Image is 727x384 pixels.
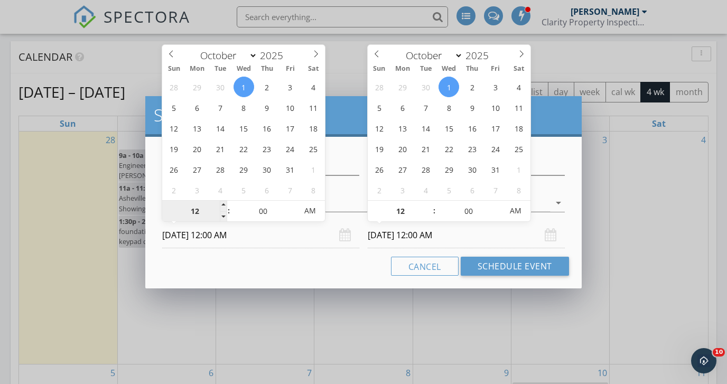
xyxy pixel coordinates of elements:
[552,196,565,209] i: arrow_drop_down
[369,97,389,118] span: October 5, 2025
[257,49,292,62] input: Year
[414,65,437,72] span: Tue
[485,159,506,180] span: October 31, 2025
[280,97,301,118] span: October 10, 2025
[713,348,725,357] span: 10
[485,138,506,159] span: October 24, 2025
[280,77,301,97] span: October 3, 2025
[234,138,254,159] span: October 22, 2025
[462,159,482,180] span: October 30, 2025
[257,97,277,118] span: October 9, 2025
[187,97,208,118] span: October 6, 2025
[508,159,529,180] span: November 1, 2025
[439,118,459,138] span: October 15, 2025
[691,348,716,373] iframe: Intercom live chat
[187,138,208,159] span: October 20, 2025
[463,49,498,62] input: Year
[303,159,323,180] span: November 1, 2025
[232,65,255,72] span: Wed
[154,105,573,126] h2: Schedule Event
[415,118,436,138] span: October 14, 2025
[280,159,301,180] span: October 31, 2025
[234,159,254,180] span: October 29, 2025
[392,138,413,159] span: October 20, 2025
[164,97,184,118] span: October 5, 2025
[392,77,413,97] span: September 29, 2025
[162,222,359,248] input: Select date
[415,77,436,97] span: September 30, 2025
[296,200,325,221] span: Click to toggle
[415,138,436,159] span: October 21, 2025
[257,118,277,138] span: October 16, 2025
[187,159,208,180] span: October 27, 2025
[280,118,301,138] span: October 17, 2025
[210,118,231,138] span: October 14, 2025
[234,180,254,200] span: November 5, 2025
[227,200,230,221] span: :
[255,65,278,72] span: Thu
[234,118,254,138] span: October 15, 2025
[280,138,301,159] span: October 24, 2025
[392,159,413,180] span: October 27, 2025
[210,159,231,180] span: October 28, 2025
[439,77,459,97] span: October 1, 2025
[484,65,507,72] span: Fri
[437,65,461,72] span: Wed
[415,97,436,118] span: October 7, 2025
[257,77,277,97] span: October 2, 2025
[369,138,389,159] span: October 19, 2025
[368,222,565,248] input: Select date
[485,180,506,200] span: November 7, 2025
[280,180,301,200] span: November 7, 2025
[257,180,277,200] span: November 6, 2025
[164,159,184,180] span: October 26, 2025
[508,180,529,200] span: November 8, 2025
[210,97,231,118] span: October 7, 2025
[210,138,231,159] span: October 21, 2025
[485,118,506,138] span: October 17, 2025
[185,65,209,72] span: Mon
[209,65,232,72] span: Tue
[501,200,530,221] span: Click to toggle
[462,118,482,138] span: October 16, 2025
[415,180,436,200] span: November 4, 2025
[439,159,459,180] span: October 29, 2025
[303,138,323,159] span: October 25, 2025
[210,77,231,97] span: September 30, 2025
[369,159,389,180] span: October 26, 2025
[303,118,323,138] span: October 18, 2025
[485,97,506,118] span: October 10, 2025
[278,65,302,72] span: Fri
[368,65,391,72] span: Sun
[164,138,184,159] span: October 19, 2025
[433,200,436,221] span: :
[461,65,484,72] span: Thu
[391,65,414,72] span: Mon
[303,180,323,200] span: November 8, 2025
[234,97,254,118] span: October 8, 2025
[164,118,184,138] span: October 12, 2025
[508,138,529,159] span: October 25, 2025
[257,159,277,180] span: October 30, 2025
[439,138,459,159] span: October 22, 2025
[187,118,208,138] span: October 13, 2025
[415,159,436,180] span: October 28, 2025
[187,77,208,97] span: September 29, 2025
[485,77,506,97] span: October 3, 2025
[462,138,482,159] span: October 23, 2025
[462,180,482,200] span: November 6, 2025
[369,118,389,138] span: October 12, 2025
[462,97,482,118] span: October 9, 2025
[439,97,459,118] span: October 8, 2025
[369,180,389,200] span: November 2, 2025
[187,180,208,200] span: November 3, 2025
[257,138,277,159] span: October 23, 2025
[234,77,254,97] span: October 1, 2025
[391,257,459,276] button: Cancel
[302,65,325,72] span: Sat
[210,180,231,200] span: November 4, 2025
[303,77,323,97] span: October 4, 2025
[392,180,413,200] span: November 3, 2025
[369,77,389,97] span: September 28, 2025
[507,65,530,72] span: Sat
